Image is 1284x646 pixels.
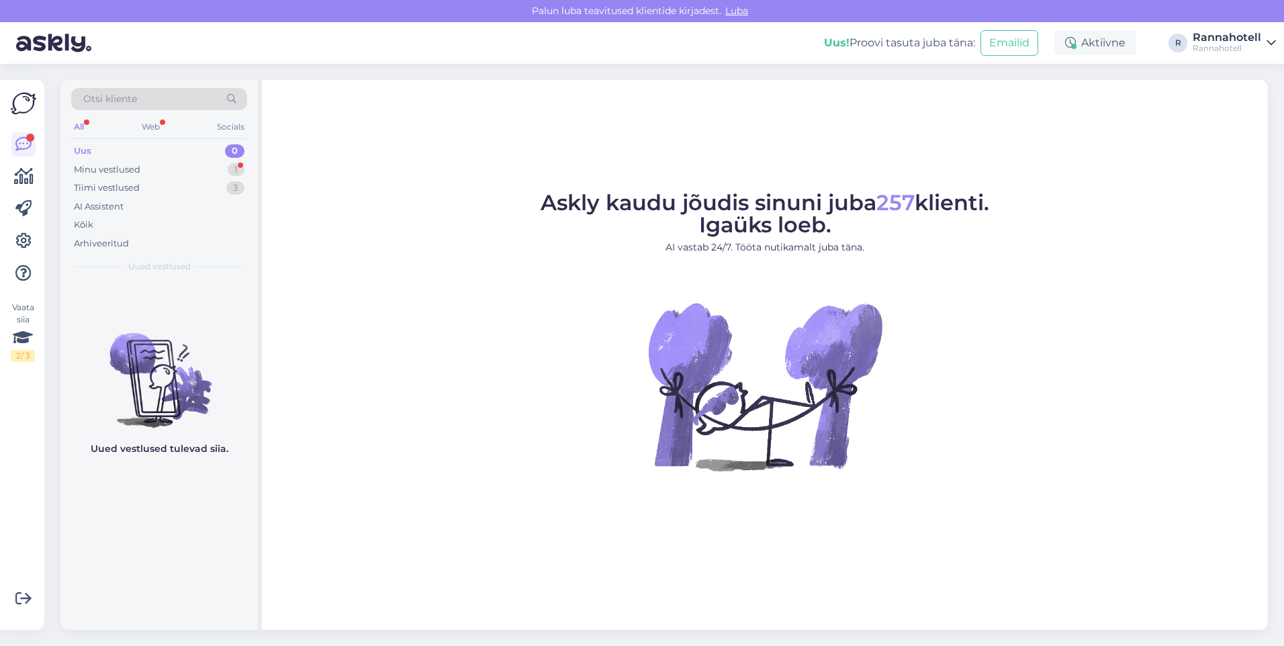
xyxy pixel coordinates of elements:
[876,189,915,216] span: 257
[74,200,124,214] div: AI Assistent
[11,350,35,362] div: 2 / 3
[74,144,91,158] div: Uus
[11,91,36,116] img: Askly Logo
[1193,32,1261,43] div: Rannahotell
[721,5,752,17] span: Luba
[228,163,244,177] div: 1
[60,309,258,430] img: No chats
[139,118,163,136] div: Web
[980,30,1038,56] button: Emailid
[91,442,228,456] p: Uued vestlused tulevad siia.
[644,265,886,507] img: No Chat active
[541,189,989,238] span: Askly kaudu jõudis sinuni juba klienti. Igaüks loeb.
[71,118,87,136] div: All
[74,237,129,250] div: Arhiveeritud
[74,181,140,195] div: Tiimi vestlused
[11,302,35,362] div: Vaata siia
[1193,32,1276,54] a: RannahotellRannahotell
[83,92,137,106] span: Otsi kliente
[74,218,93,232] div: Kõik
[226,181,244,195] div: 3
[1193,43,1261,54] div: Rannahotell
[74,163,140,177] div: Minu vestlused
[824,36,850,49] b: Uus!
[214,118,247,136] div: Socials
[225,144,244,158] div: 0
[541,240,989,255] p: AI vastab 24/7. Tööta nutikamalt juba täna.
[824,35,975,51] div: Proovi tasuta juba täna:
[1054,31,1136,55] div: Aktiivne
[128,261,191,273] span: Uued vestlused
[1168,34,1187,52] div: R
